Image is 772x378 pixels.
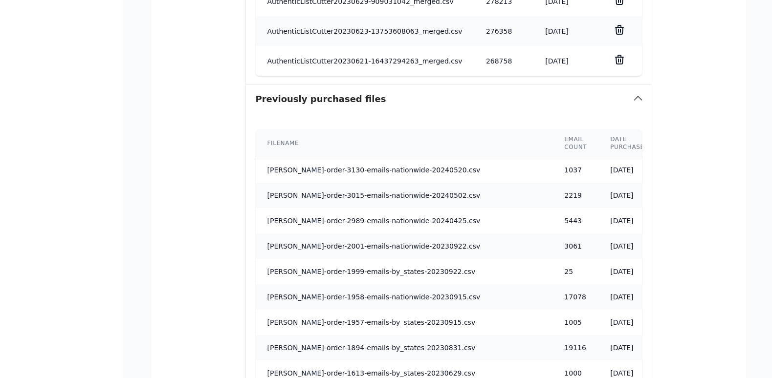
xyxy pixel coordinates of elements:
td: [PERSON_NAME]-order-1957-emails-by_states-20230915.csv [256,310,553,335]
td: 268758 [474,46,533,76]
td: [DATE] [533,46,594,76]
td: [DATE] [598,335,661,360]
td: 1037 [552,157,598,183]
th: Date purchased [598,129,661,157]
td: 25 [552,259,598,284]
button: Previously purchased files [246,84,652,114]
td: [PERSON_NAME]-order-3130-emails-nationwide-20240520.csv [256,157,553,183]
th: Email count [552,129,598,157]
td: [DATE] [533,16,594,46]
td: [PERSON_NAME]-order-2001-emails-nationwide-20230922.csv [256,233,553,259]
td: 5443 [552,208,598,233]
td: [DATE] [598,310,661,335]
td: [PERSON_NAME]-order-2989-emails-nationwide-20240425.csv [256,208,553,233]
td: [PERSON_NAME]-order-1999-emails-by_states-20230922.csv [256,259,553,284]
td: 17078 [552,284,598,310]
td: [PERSON_NAME]-order-1894-emails-by_states-20230831.csv [256,335,553,360]
td: [DATE] [598,259,661,284]
td: 19116 [552,335,598,360]
td: AuthenticListCutter20230623-13753608063_merged.csv [256,16,474,46]
td: 276358 [474,16,533,46]
td: [DATE] [598,233,661,259]
td: 2219 [552,183,598,208]
h3: Previously purchased files [256,92,386,106]
td: 3061 [552,233,598,259]
th: Filename [256,129,553,157]
td: [DATE] [598,208,661,233]
td: [DATE] [598,183,661,208]
td: [PERSON_NAME]-order-3015-emails-nationwide-20240502.csv [256,183,553,208]
td: AuthenticListCutter20230621-16437294263_merged.csv [256,46,474,76]
td: [PERSON_NAME]-order-1958-emails-nationwide-20230915.csv [256,284,553,310]
td: [DATE] [598,284,661,310]
td: [DATE] [598,157,661,183]
td: 1005 [552,310,598,335]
